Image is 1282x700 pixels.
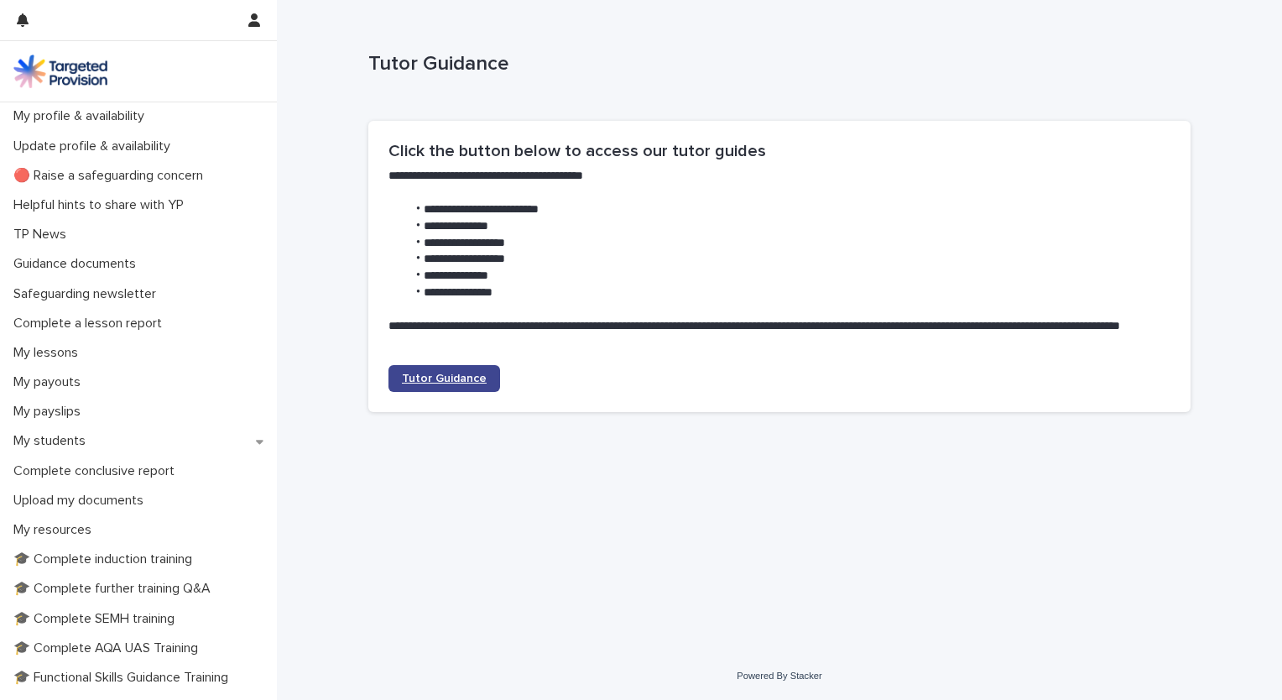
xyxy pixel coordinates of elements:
img: M5nRWzHhSzIhMunXDL62 [13,55,107,88]
a: Powered By Stacker [737,671,821,681]
p: My profile & availability [7,108,158,124]
p: 🎓 Complete AQA UAS Training [7,640,211,656]
p: 🎓 Complete further training Q&A [7,581,224,597]
h2: Click the button below to access our tutor guides [388,141,1170,161]
a: Tutor Guidance [388,365,500,392]
p: Update profile & availability [7,138,184,154]
p: Helpful hints to share with YP [7,197,197,213]
p: Complete conclusive report [7,463,188,479]
p: My payslips [7,404,94,420]
p: 🎓 Complete SEMH training [7,611,188,627]
p: Guidance documents [7,256,149,272]
p: Tutor Guidance [368,52,1184,76]
p: My lessons [7,345,91,361]
p: 🔴 Raise a safeguarding concern [7,168,216,184]
p: My students [7,433,99,449]
p: Upload my documents [7,493,157,509]
p: Complete a lesson report [7,316,175,332]
p: Safeguarding newsletter [7,286,169,302]
p: TP News [7,227,80,243]
p: 🎓 Functional Skills Guidance Training [7,670,242,686]
p: My payouts [7,374,94,390]
p: My resources [7,522,105,538]
p: 🎓 Complete induction training [7,551,206,567]
span: Tutor Guidance [402,373,487,384]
